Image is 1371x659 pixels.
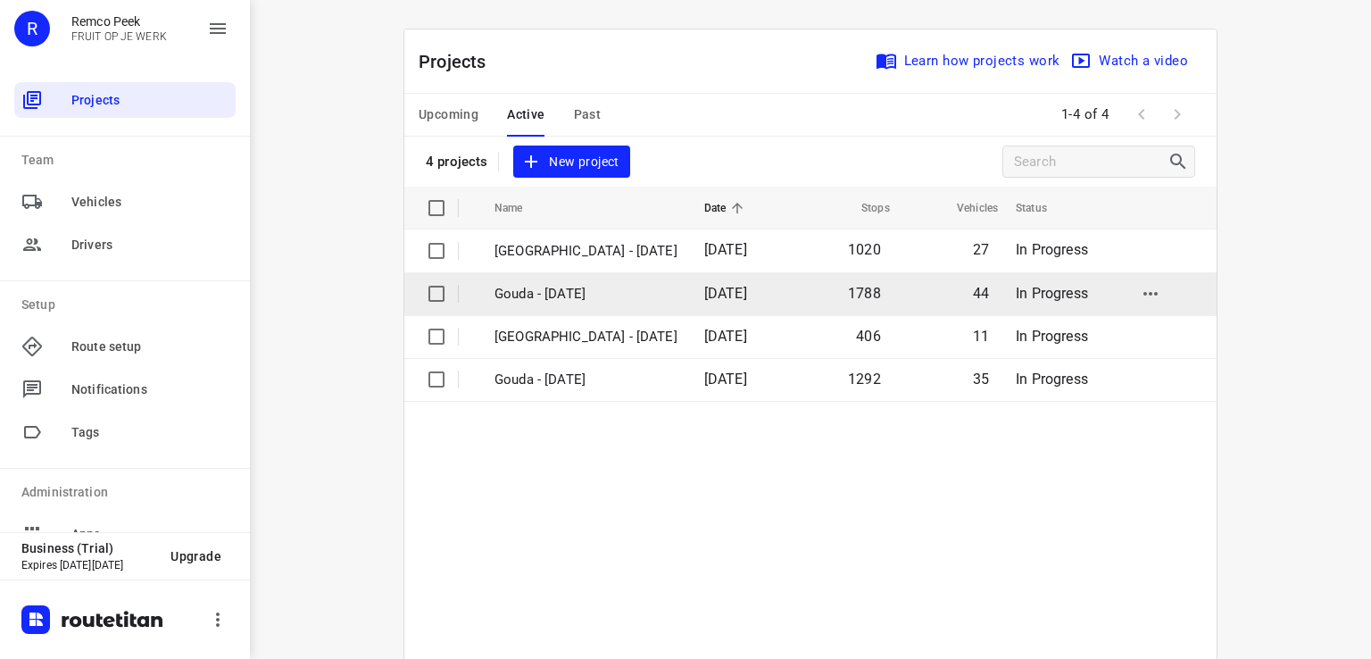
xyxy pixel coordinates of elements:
[71,236,228,254] span: Drivers
[973,285,989,302] span: 44
[524,151,619,173] span: New project
[704,371,747,388] span: [DATE]
[848,241,881,258] span: 1020
[574,104,602,126] span: Past
[71,193,228,212] span: Vehicles
[494,284,677,304] p: Gouda - [DATE]
[704,285,747,302] span: [DATE]
[848,285,881,302] span: 1788
[156,540,236,572] button: Upgrade
[14,184,236,220] div: Vehicles
[704,241,747,258] span: [DATE]
[71,423,228,442] span: Tags
[14,516,236,552] div: Apps
[494,370,677,390] p: Gouda - Tuesday
[21,151,236,170] p: Team
[14,227,236,263] div: Drivers
[14,329,236,364] div: Route setup
[419,48,501,75] p: Projects
[494,241,677,262] p: [GEOGRAPHIC_DATA] - [DATE]
[848,371,881,388] span: 1292
[704,328,747,345] span: [DATE]
[856,328,881,345] span: 406
[704,197,750,219] span: Date
[71,14,167,29] p: Remco Peek
[426,154,487,170] p: 4 projects
[838,197,890,219] span: Stops
[14,82,236,118] div: Projects
[1016,371,1088,388] span: In Progress
[71,91,228,110] span: Projects
[973,328,989,345] span: 11
[170,549,221,563] span: Upgrade
[21,483,236,502] p: Administration
[513,146,629,179] button: New project
[419,104,478,126] span: Upcoming
[21,541,156,555] p: Business (Trial)
[14,11,50,46] div: R
[1014,148,1167,176] input: Search projects
[71,380,228,399] span: Notifications
[1016,328,1088,345] span: In Progress
[14,414,236,450] div: Tags
[934,197,998,219] span: Vehicles
[1124,96,1159,132] span: Previous Page
[1016,241,1088,258] span: In Progress
[71,30,167,43] p: FRUIT OP JE WERK
[973,371,989,388] span: 35
[21,559,156,571] p: Expires [DATE][DATE]
[1016,285,1088,302] span: In Progress
[14,371,236,407] div: Notifications
[1167,151,1194,172] div: Search
[1054,96,1117,134] span: 1-4 of 4
[71,525,228,544] span: Apps
[1159,96,1195,132] span: Next Page
[973,241,989,258] span: 27
[21,296,236,314] p: Setup
[71,338,228,356] span: Route setup
[507,104,544,126] span: Active
[1016,197,1070,219] span: Status
[494,197,546,219] span: Name
[494,327,677,347] p: Zwolle - Tuesday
